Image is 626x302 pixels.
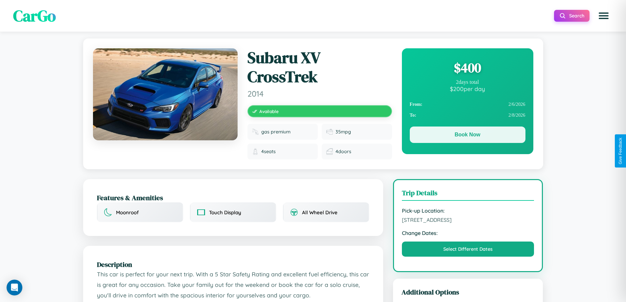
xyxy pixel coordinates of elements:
img: Fuel type [252,128,259,135]
img: Fuel efficiency [326,128,333,135]
span: [STREET_ADDRESS] [402,217,534,223]
span: Touch Display [209,209,241,216]
div: $ 400 [410,59,525,77]
div: Give Feedback [618,138,623,164]
div: Open Intercom Messenger [7,280,22,295]
span: Search [569,13,584,19]
span: CarGo [13,5,56,27]
span: 2014 [247,89,392,99]
span: 4 doors [336,149,351,154]
div: 2 days total [410,79,525,85]
img: Subaru XV CrossTrek 2014 [93,48,238,140]
span: 4 seats [261,149,276,154]
h2: Features & Amenities [97,193,369,202]
strong: Change Dates: [402,230,534,236]
div: $ 200 per day [410,85,525,92]
button: Select Different Dates [402,242,534,257]
span: Available [259,108,279,114]
button: Book Now [410,127,525,143]
button: Open menu [594,7,613,25]
button: Search [554,10,590,22]
div: 2 / 6 / 2026 [410,99,525,110]
h3: Trip Details [402,188,534,201]
span: Moonroof [116,209,139,216]
img: Doors [326,148,333,155]
strong: Pick-up Location: [402,207,534,214]
h2: Description [97,260,369,269]
span: gas premium [261,129,290,135]
img: Seats [252,148,259,155]
h3: Additional Options [402,287,535,297]
span: 35 mpg [336,129,351,135]
div: 2 / 8 / 2026 [410,110,525,121]
strong: To: [410,112,416,118]
strong: From: [410,102,423,107]
span: All Wheel Drive [302,209,337,216]
p: This car is perfect for your next trip. With a 5 Star Safety Rating and excellent fuel efficiency... [97,269,369,300]
h1: Subaru XV CrossTrek [247,48,392,86]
